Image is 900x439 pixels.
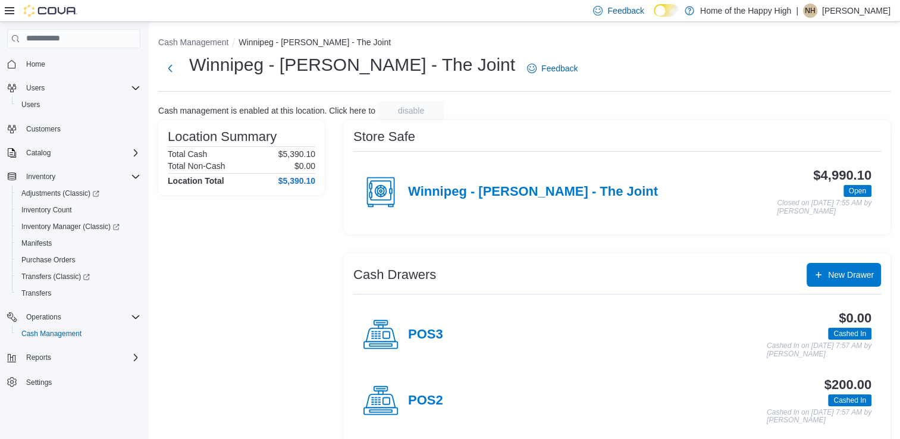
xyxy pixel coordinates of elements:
[12,185,145,202] a: Adjustments (Classic)
[522,57,582,80] a: Feedback
[2,349,145,366] button: Reports
[824,378,871,392] h3: $200.00
[7,51,140,422] nav: Complex example
[2,309,145,325] button: Operations
[26,312,61,322] span: Operations
[17,203,77,217] a: Inventory Count
[21,350,56,365] button: Reports
[21,310,140,324] span: Operations
[24,5,77,17] img: Cova
[26,148,51,158] span: Catalog
[21,81,140,95] span: Users
[17,286,140,300] span: Transfers
[21,121,140,136] span: Customers
[805,4,815,18] span: NH
[353,130,415,144] h3: Store Safe
[607,5,644,17] span: Feedback
[17,253,140,267] span: Purchase Orders
[2,373,145,390] button: Settings
[26,124,61,134] span: Customers
[12,268,145,285] a: Transfers (Classic)
[21,122,65,136] a: Customers
[12,96,145,113] button: Users
[839,311,871,325] h3: $0.00
[21,57,50,71] a: Home
[21,222,120,231] span: Inventory Manager (Classic)
[12,285,145,302] button: Transfers
[17,269,140,284] span: Transfers (Classic)
[158,36,890,51] nav: An example of EuiBreadcrumbs
[12,252,145,268] button: Purchase Orders
[21,170,60,184] button: Inventory
[168,130,277,144] h3: Location Summary
[168,176,224,186] h4: Location Total
[26,83,45,93] span: Users
[541,62,578,74] span: Feedback
[12,202,145,218] button: Inventory Count
[12,325,145,342] button: Cash Management
[158,106,375,115] p: Cash management is enabled at this location. Click here to
[294,161,315,171] p: $0.00
[21,170,140,184] span: Inventory
[17,219,124,234] a: Inventory Manager (Classic)
[26,378,52,387] span: Settings
[777,199,871,215] p: Closed on [DATE] 7:55 AM by [PERSON_NAME]
[26,172,55,181] span: Inventory
[189,53,515,77] h1: Winnipeg - [PERSON_NAME] - The Joint
[21,272,90,281] span: Transfers (Classic)
[17,219,140,234] span: Inventory Manager (Classic)
[843,185,871,197] span: Open
[833,328,866,339] span: Cashed In
[17,203,140,217] span: Inventory Count
[828,394,871,406] span: Cashed In
[813,168,871,183] h3: $4,990.10
[158,57,182,80] button: Next
[408,184,658,200] h4: Winnipeg - [PERSON_NAME] - The Joint
[26,353,51,362] span: Reports
[26,59,45,69] span: Home
[17,236,140,250] span: Manifests
[168,161,225,171] h6: Total Non-Cash
[828,328,871,340] span: Cashed In
[21,310,66,324] button: Operations
[21,189,99,198] span: Adjustments (Classic)
[278,149,315,159] p: $5,390.10
[700,4,791,18] p: Home of the Happy High
[822,4,890,18] p: [PERSON_NAME]
[17,253,80,267] a: Purchase Orders
[767,409,871,425] p: Cashed In on [DATE] 7:57 AM by [PERSON_NAME]
[21,146,55,160] button: Catalog
[408,393,443,409] h4: POS2
[408,327,443,343] h4: POS3
[12,218,145,235] a: Inventory Manager (Classic)
[239,37,391,47] button: Winnipeg - [PERSON_NAME] - The Joint
[17,269,95,284] a: Transfers (Classic)
[2,120,145,137] button: Customers
[767,342,871,358] p: Cashed In on [DATE] 7:57 AM by [PERSON_NAME]
[21,374,140,389] span: Settings
[278,176,315,186] h4: $5,390.10
[17,236,57,250] a: Manifests
[833,395,866,406] span: Cashed In
[2,145,145,161] button: Catalog
[17,98,140,112] span: Users
[2,55,145,73] button: Home
[17,327,140,341] span: Cash Management
[21,81,49,95] button: Users
[17,186,104,200] a: Adjustments (Classic)
[21,205,72,215] span: Inventory Count
[21,100,40,109] span: Users
[17,186,140,200] span: Adjustments (Classic)
[21,57,140,71] span: Home
[21,255,76,265] span: Purchase Orders
[2,80,145,96] button: Users
[807,263,881,287] button: New Drawer
[398,105,424,117] span: disable
[796,4,798,18] p: |
[17,286,56,300] a: Transfers
[17,327,86,341] a: Cash Management
[21,375,57,390] a: Settings
[828,269,874,281] span: New Drawer
[21,239,52,248] span: Manifests
[353,268,436,282] h3: Cash Drawers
